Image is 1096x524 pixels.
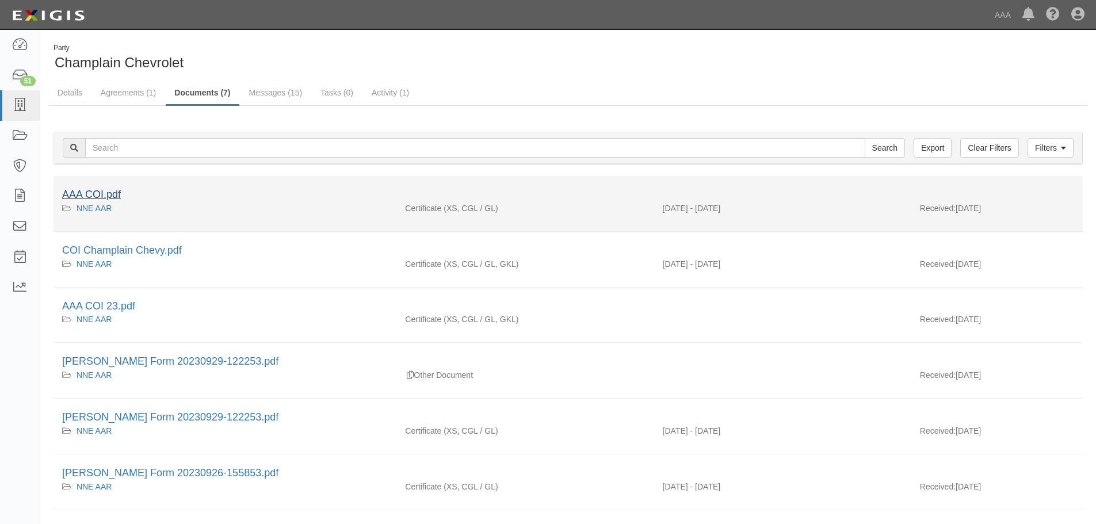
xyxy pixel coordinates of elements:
[77,482,112,491] a: NNE AAR
[911,481,1083,498] div: [DATE]
[62,189,121,200] a: AAA COI.pdf
[49,43,560,72] div: Champlain Chevrolet
[62,411,278,423] a: [PERSON_NAME] Form 20230929-122253.pdf
[77,259,112,269] a: NNE AAR
[654,258,911,270] div: Effective 10/01/2024 - Expiration 10/01/2025
[62,244,182,256] a: COI Champlain Chevy.pdf
[92,81,165,104] a: Agreements (1)
[62,369,388,381] div: NNE AAR
[396,369,654,381] div: Other Document
[920,425,956,437] p: Received:
[914,138,952,158] a: Export
[989,3,1017,26] a: AAA
[62,313,388,325] div: NNE AAR
[62,300,135,312] a: AAA COI 23.pdf
[654,202,911,214] div: Effective 10/01/2025 - Expiration 10/01/2026
[396,425,654,437] div: Excess/Umbrella Liability Commercial General Liability / Garage Liability
[396,481,654,492] div: Excess/Umbrella Liability Commercial General Liability / Garage Liability
[654,425,911,437] div: Effective 10/01/2023 - Expiration 10/01/2024
[62,355,278,367] a: [PERSON_NAME] Form 20230929-122253.pdf
[240,81,311,104] a: Messages (15)
[55,55,184,70] span: Champlain Chevrolet
[9,5,88,26] img: logo-5460c22ac91f19d4615b14bd174203de0afe785f0fc80cf4dbbc73dc1793850b.png
[911,258,1083,276] div: [DATE]
[960,138,1018,158] a: Clear Filters
[54,43,184,53] div: Party
[911,369,1083,387] div: [DATE]
[62,243,1074,258] div: COI Champlain Chevy.pdf
[911,425,1083,442] div: [DATE]
[865,138,905,158] input: Search
[62,481,388,492] div: NNE AAR
[920,202,956,214] p: Received:
[62,258,388,270] div: NNE AAR
[920,481,956,492] p: Received:
[62,354,1074,369] div: ACORD Form 20230929-122253.pdf
[62,410,1074,425] div: ACORD Form 20230929-122253.pdf
[77,370,112,380] a: NNE AAR
[312,81,362,104] a: Tasks (0)
[166,81,239,106] a: Documents (7)
[62,299,1074,314] div: AAA COI 23.pdf
[62,425,388,437] div: NNE AAR
[920,258,956,270] p: Received:
[654,481,911,492] div: Effective 10/01/2023 - Expiration 10/01/2024
[1046,8,1060,22] i: Help Center - Complianz
[62,188,1074,202] div: AAA COI.pdf
[920,369,956,381] p: Received:
[654,369,911,370] div: Effective - Expiration
[1028,138,1074,158] a: Filters
[363,81,418,104] a: Activity (1)
[62,466,1074,481] div: ACORD Form 20230926-155853.pdf
[396,202,654,214] div: Excess/Umbrella Liability Commercial General Liability / Garage Liability
[911,202,1083,220] div: [DATE]
[85,138,865,158] input: Search
[20,76,36,86] div: 51
[396,258,654,270] div: Excess/Umbrella Liability Commercial General Liability / Garage Liability Garage Keepers Liability
[49,81,91,104] a: Details
[77,315,112,324] a: NNE AAR
[62,467,278,479] a: [PERSON_NAME] Form 20230926-155853.pdf
[396,313,654,325] div: Excess/Umbrella Liability Commercial General Liability / Garage Liability Garage Keepers Liability
[911,313,1083,331] div: [DATE]
[62,202,388,214] div: NNE AAR
[407,369,414,381] div: Duplicate
[77,204,112,213] a: NNE AAR
[920,313,956,325] p: Received:
[77,426,112,435] a: NNE AAR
